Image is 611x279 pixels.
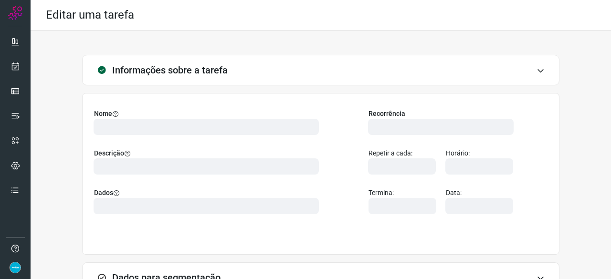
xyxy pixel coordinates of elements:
label: Dados [94,188,321,198]
h2: Editar uma tarefa [46,8,134,22]
label: Descrição [94,148,321,158]
label: Nome [94,109,321,119]
label: Termina: [369,188,438,198]
img: 4352b08165ebb499c4ac5b335522ff74.png [10,262,21,273]
label: Horário: [446,148,516,158]
label: Data: [446,188,516,198]
label: Repetir a cada: [369,148,438,158]
h3: Informações sobre a tarefa [112,64,228,76]
img: Logo [8,6,22,20]
label: Recorrência [369,109,516,119]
